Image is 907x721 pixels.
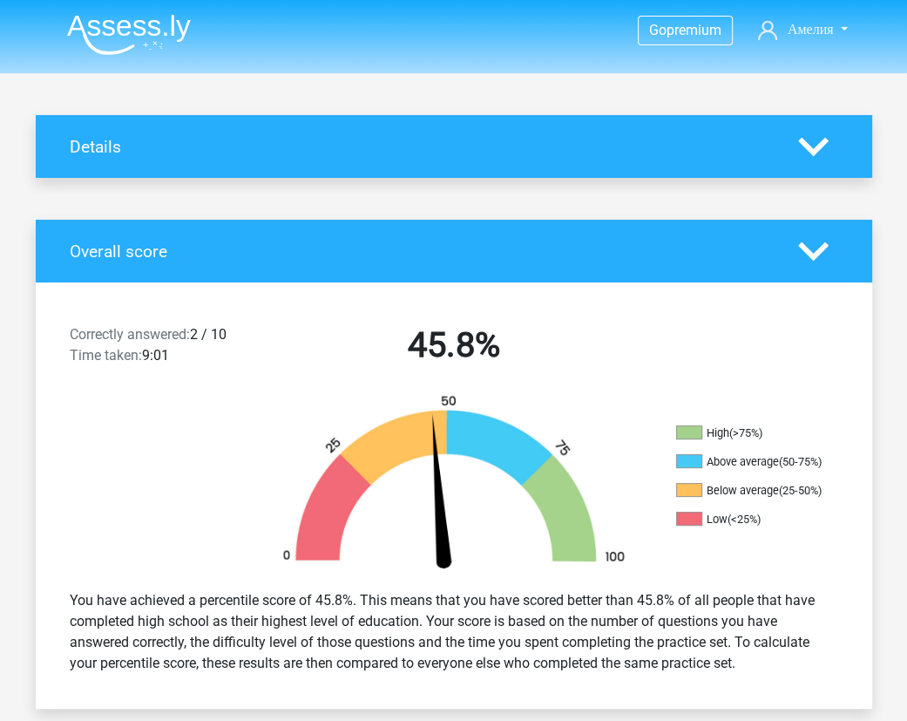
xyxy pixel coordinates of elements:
[268,324,640,366] h2: 45.8%
[779,455,822,468] div: (50-75%)
[57,324,255,373] div: 2 / 10 9:01
[788,21,834,37] span: Амелия
[258,394,650,576] img: 46.179c4191778b.png
[70,137,772,157] h4: Details
[676,425,850,441] li: High
[667,22,721,38] span: premium
[639,18,732,42] a: Gopremium
[728,513,761,526] div: (<25%)
[676,483,850,499] li: Below average
[70,241,772,262] h4: Overall score
[67,14,191,55] img: Assessly
[779,484,822,497] div: (25-50%)
[70,347,142,364] span: Time taken:
[729,426,762,439] div: (>75%)
[676,454,850,470] li: Above average
[57,583,851,681] div: You have achieved a percentile score of 45.8%. This means that you have scored better than 45.8% ...
[70,326,190,343] span: Correctly answered:
[649,22,667,38] span: Go
[676,512,850,527] li: Low
[751,19,855,40] a: Амелия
